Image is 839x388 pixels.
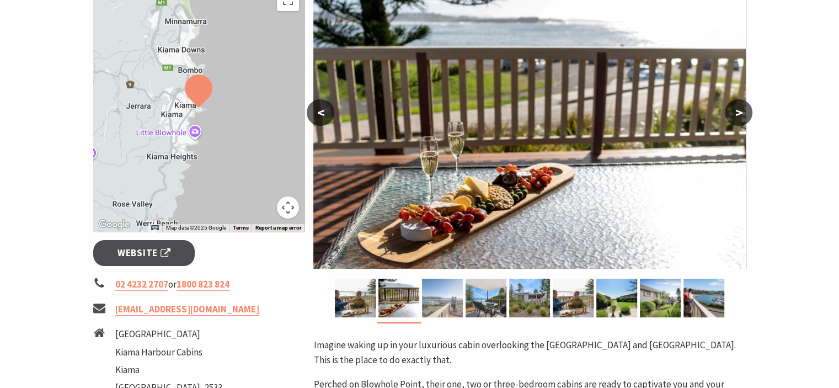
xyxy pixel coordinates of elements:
[640,279,681,317] img: Side cabin
[93,240,195,266] a: Website
[683,279,724,317] img: Large deck, harbour views, couple
[115,327,222,342] li: [GEOGRAPHIC_DATA]
[255,225,301,231] a: Report a map error
[335,279,376,317] img: Couple toast
[596,279,637,317] img: Kiama Harbour Cabins
[117,246,170,261] span: Website
[725,99,752,126] button: >
[466,279,506,317] img: Private balcony, ocean views
[509,279,550,317] img: Exterior at Kiama Harbour Cabins
[553,279,594,317] img: Couple toast
[96,217,132,232] a: Open this area in Google Maps (opens a new window)
[313,338,746,368] p: Imagine waking up in your luxurious cabin overlooking the [GEOGRAPHIC_DATA] and [GEOGRAPHIC_DATA]...
[115,278,168,291] a: 02 4232 2707
[96,217,132,232] img: Google
[151,224,159,232] button: Keyboard shortcuts
[277,196,299,219] button: Map camera controls
[93,277,305,292] li: or
[232,225,248,231] a: Terms (opens in new tab)
[422,279,463,317] img: Large deck harbour
[307,99,334,126] button: <
[115,363,222,378] li: Kiama
[115,345,222,360] li: Kiama Harbour Cabins
[165,225,226,231] span: Map data ©2025 Google
[177,278,229,291] a: 1800 823 824
[115,303,259,316] a: [EMAIL_ADDRESS][DOMAIN_NAME]
[378,279,419,317] img: Deck ocean view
